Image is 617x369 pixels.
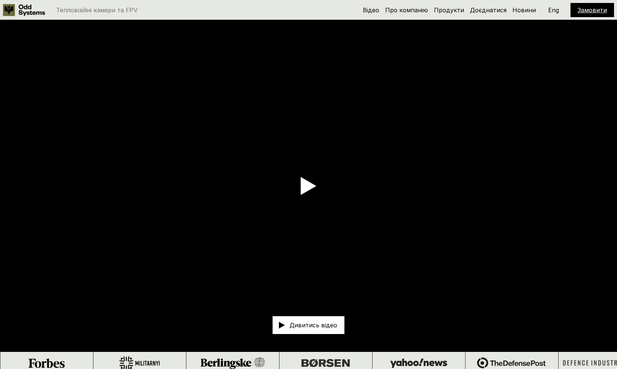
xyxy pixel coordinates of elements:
a: Продукти [434,6,464,14]
p: Дивитись відео [290,323,337,328]
p: Тепловізійні камери та FPV [56,7,138,13]
a: Про компанію [385,6,428,14]
a: Новини [512,6,536,14]
a: Доєднатися [470,6,506,14]
a: Замовити [578,6,607,14]
a: Відео [363,6,379,14]
p: Eng [548,7,559,13]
